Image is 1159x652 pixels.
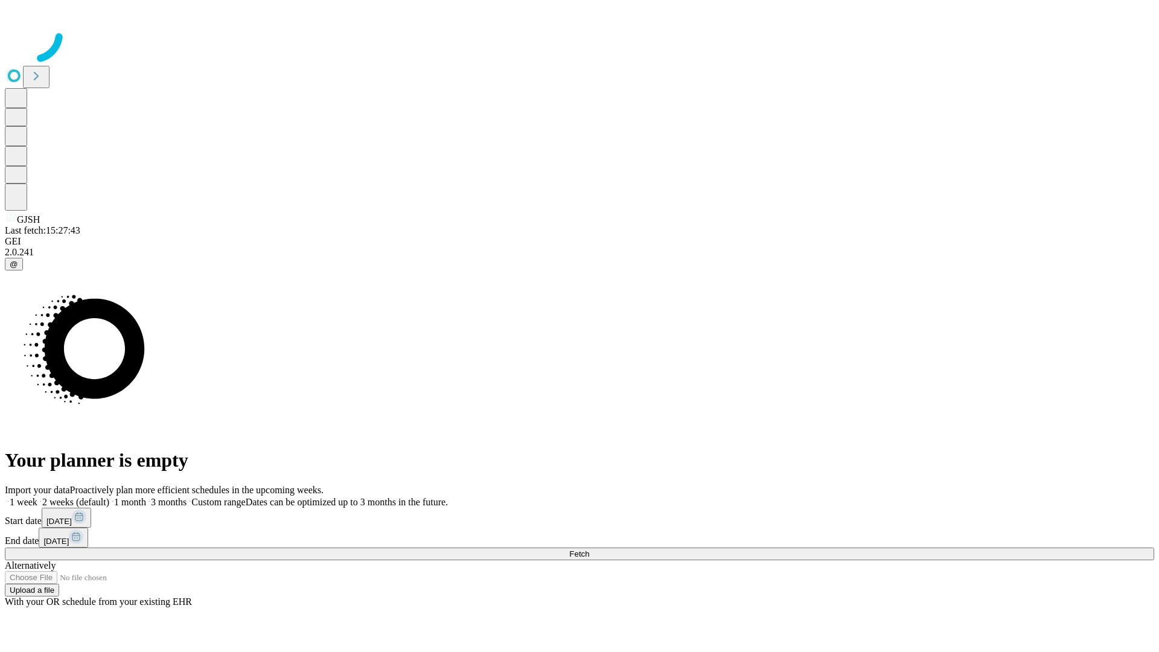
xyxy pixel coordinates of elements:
[246,497,448,507] span: Dates can be optimized up to 3 months in the future.
[46,517,72,526] span: [DATE]
[43,537,69,546] span: [DATE]
[42,508,91,528] button: [DATE]
[5,485,70,495] span: Import your data
[151,497,187,507] span: 3 months
[42,497,109,507] span: 2 weeks (default)
[5,548,1154,560] button: Fetch
[10,497,37,507] span: 1 week
[5,236,1154,247] div: GEI
[5,596,192,607] span: With your OR schedule from your existing EHR
[39,528,88,548] button: [DATE]
[5,449,1154,471] h1: Your planner is empty
[569,549,589,558] span: Fetch
[5,247,1154,258] div: 2.0.241
[10,260,18,269] span: @
[5,560,56,570] span: Alternatively
[191,497,245,507] span: Custom range
[5,508,1154,528] div: Start date
[70,485,324,495] span: Proactively plan more efficient schedules in the upcoming weeks.
[5,584,59,596] button: Upload a file
[5,528,1154,548] div: End date
[5,225,80,235] span: Last fetch: 15:27:43
[114,497,146,507] span: 1 month
[5,258,23,270] button: @
[17,214,40,225] span: GJSH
